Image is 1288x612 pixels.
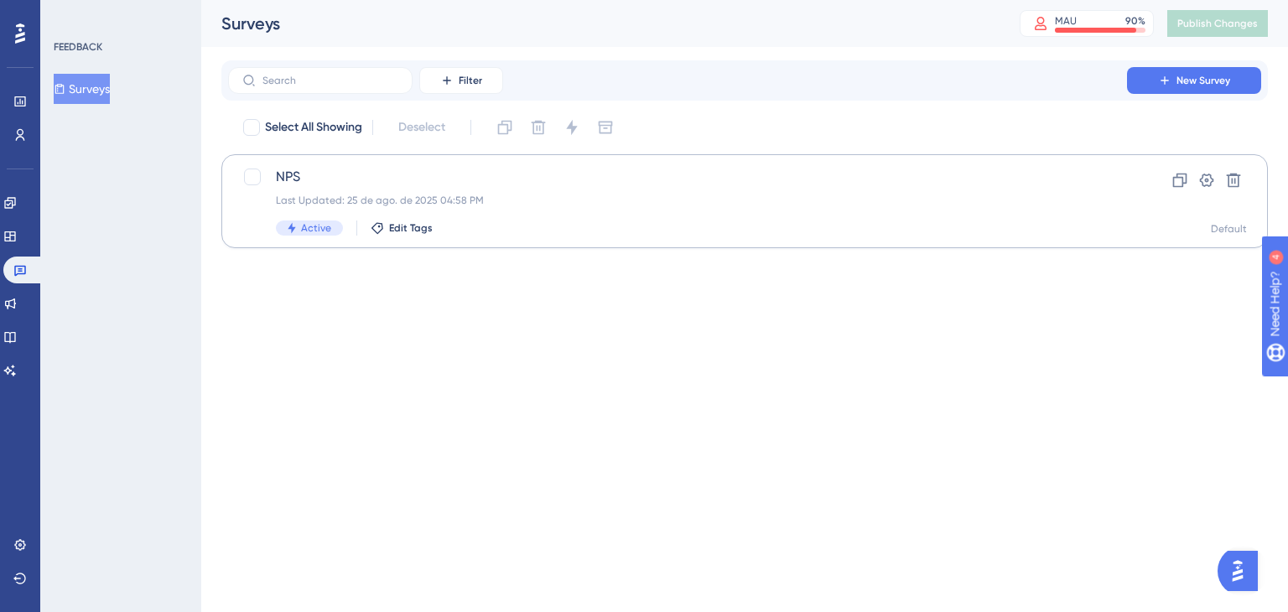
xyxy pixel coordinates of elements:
[276,194,1079,207] div: Last Updated: 25 de ago. de 2025 04:58 PM
[1176,74,1230,87] span: New Survey
[54,74,110,104] button: Surveys
[1218,546,1268,596] iframe: UserGuiding AI Assistant Launcher
[1125,14,1145,28] div: 90 %
[265,117,362,137] span: Select All Showing
[301,221,331,235] span: Active
[419,67,503,94] button: Filter
[276,167,1079,187] span: NPS
[39,4,105,24] span: Need Help?
[1211,222,1247,236] div: Default
[262,75,398,86] input: Search
[1055,14,1077,28] div: MAU
[221,12,978,35] div: Surveys
[459,74,482,87] span: Filter
[398,117,445,137] span: Deselect
[1177,17,1258,30] span: Publish Changes
[1167,10,1268,37] button: Publish Changes
[1127,67,1261,94] button: New Survey
[389,221,433,235] span: Edit Tags
[54,40,102,54] div: FEEDBACK
[383,112,460,143] button: Deselect
[371,221,433,235] button: Edit Tags
[117,8,122,22] div: 4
